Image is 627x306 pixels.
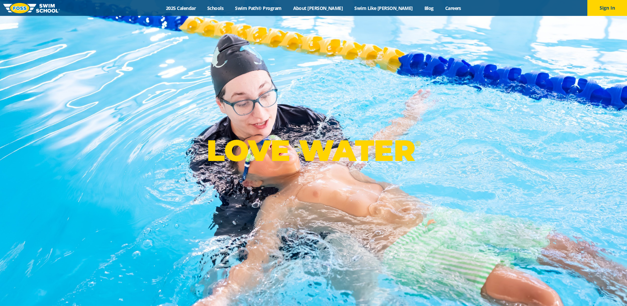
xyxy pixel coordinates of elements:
[3,3,60,13] img: FOSS Swim School Logo
[415,139,420,148] sup: ®
[418,5,439,11] a: Blog
[287,5,349,11] a: About [PERSON_NAME]
[207,133,420,168] p: LOVE WATER
[160,5,202,11] a: 2025 Calendar
[229,5,287,11] a: Swim Path® Program
[349,5,419,11] a: Swim Like [PERSON_NAME]
[439,5,467,11] a: Careers
[202,5,229,11] a: Schools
